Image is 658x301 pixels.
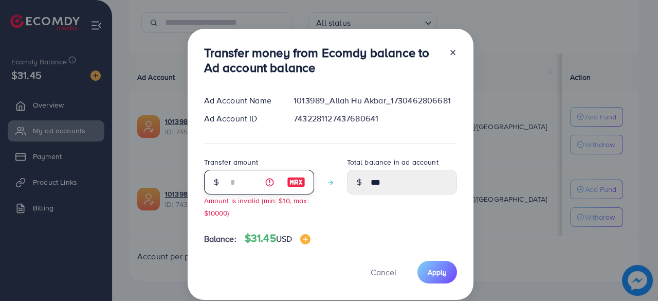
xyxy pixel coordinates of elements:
div: 7432281127437680641 [285,113,465,125]
label: Transfer amount [204,157,258,167]
img: image [300,234,310,244]
label: Total balance in ad account [347,157,438,167]
div: 1013989_Allah Hu Akbar_1730462806681 [285,95,465,107]
div: Ad Account ID [196,113,286,125]
span: Apply [428,267,447,277]
h4: $31.45 [245,232,310,245]
img: image [287,176,305,188]
button: Cancel [358,261,409,283]
span: USD [276,233,292,244]
span: Balance: [204,233,236,245]
div: Ad Account Name [196,95,286,107]
button: Apply [417,261,457,283]
small: Amount is invalid (min: $10, max: $10000) [204,196,309,217]
span: Cancel [371,267,396,278]
h3: Transfer money from Ecomdy balance to Ad account balance [204,45,441,75]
